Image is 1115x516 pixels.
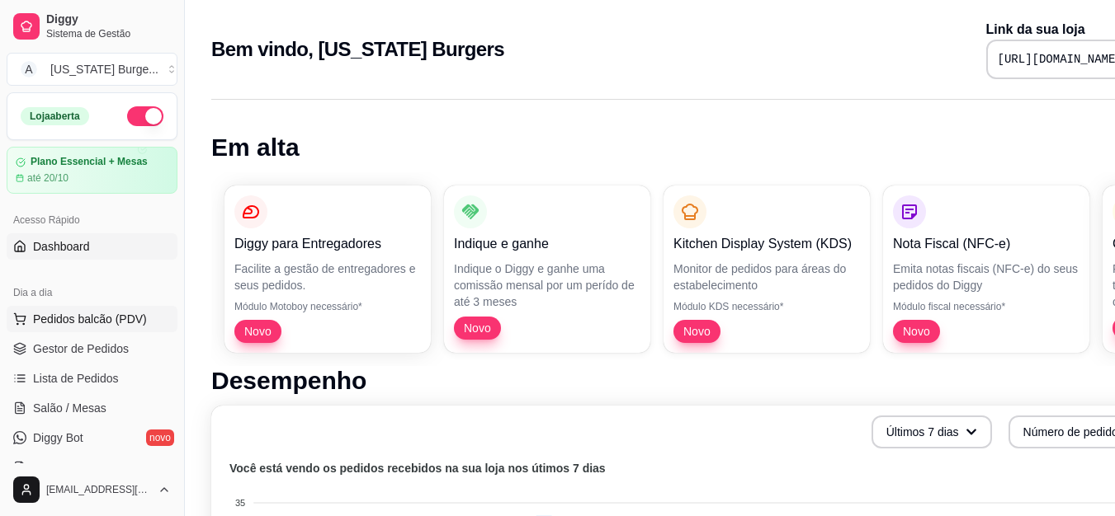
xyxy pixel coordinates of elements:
a: Salão / Mesas [7,395,177,421]
span: Gestor de Pedidos [33,340,129,357]
article: até 20/10 [27,171,69,185]
span: Sistema de Gestão [46,27,171,40]
a: Plano Essencial + Mesasaté 20/10 [7,147,177,194]
a: Lista de Pedidos [7,365,177,392]
p: Emita notas fiscais (NFC-e) do seus pedidos do Diggy [893,260,1080,293]
a: DiggySistema de Gestão [7,7,177,46]
span: [EMAIL_ADDRESS][DOMAIN_NAME] [46,483,151,496]
span: Novo [677,323,717,340]
button: Diggy para EntregadoresFacilite a gestão de entregadores e seus pedidos.Módulo Motoboy necessário... [224,185,431,353]
p: Kitchen Display System (KDS) [673,234,860,254]
p: Módulo KDS necessário* [673,300,860,313]
span: KDS [33,459,57,476]
span: Novo [238,323,278,340]
p: Nota Fiscal (NFC-e) [893,234,1080,254]
button: Pedidos balcão (PDV) [7,306,177,332]
button: Alterar Status [127,106,163,126]
span: Novo [896,323,937,340]
text: Você está vendo os pedidos recebidos na sua loja nos útimos 7 dias [229,462,606,475]
button: Últimos 7 dias [872,415,992,448]
span: Diggy Bot [33,429,83,446]
button: [EMAIL_ADDRESS][DOMAIN_NAME] [7,470,177,509]
a: Diggy Botnovo [7,425,177,451]
span: Novo [457,320,498,336]
div: Acesso Rápido [7,207,177,233]
button: Indique e ganheIndique o Diggy e ganhe uma comissão mensal por um perído de até 3 mesesNovo [444,185,650,353]
p: Indique e ganhe [454,234,640,254]
p: Módulo fiscal necessário* [893,300,1080,313]
p: Monitor de pedidos para áreas do estabelecimento [673,260,860,293]
span: Diggy [46,12,171,27]
span: Dashboard [33,238,90,255]
button: Kitchen Display System (KDS)Monitor de pedidos para áreas do estabelecimentoMódulo KDS necessário... [664,185,870,353]
button: Nota Fiscal (NFC-e)Emita notas fiscais (NFC-e) do seus pedidos do DiggyMódulo fiscal necessário*Novo [883,185,1089,353]
a: Dashboard [7,233,177,260]
p: Facilite a gestão de entregadores e seus pedidos. [234,260,421,293]
span: Salão / Mesas [33,400,106,416]
tspan: 35 [235,498,245,508]
p: Indique o Diggy e ganhe uma comissão mensal por um perído de até 3 meses [454,260,640,310]
div: Dia a dia [7,279,177,306]
button: Select a team [7,53,177,86]
a: Gestor de Pedidos [7,335,177,362]
p: Módulo Motoboy necessário* [234,300,421,313]
span: Lista de Pedidos [33,370,119,387]
div: Loja aberta [21,107,89,125]
div: [US_STATE] Burge ... [50,61,158,77]
p: Diggy para Entregadores [234,234,421,254]
span: Pedidos balcão (PDV) [33,311,147,327]
article: Plano Essencial + Mesas [31,156,148,168]
a: KDS [7,454,177,481]
span: A [21,61,37,77]
h2: Bem vindo, [US_STATE] Burgers [211,36,504,63]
